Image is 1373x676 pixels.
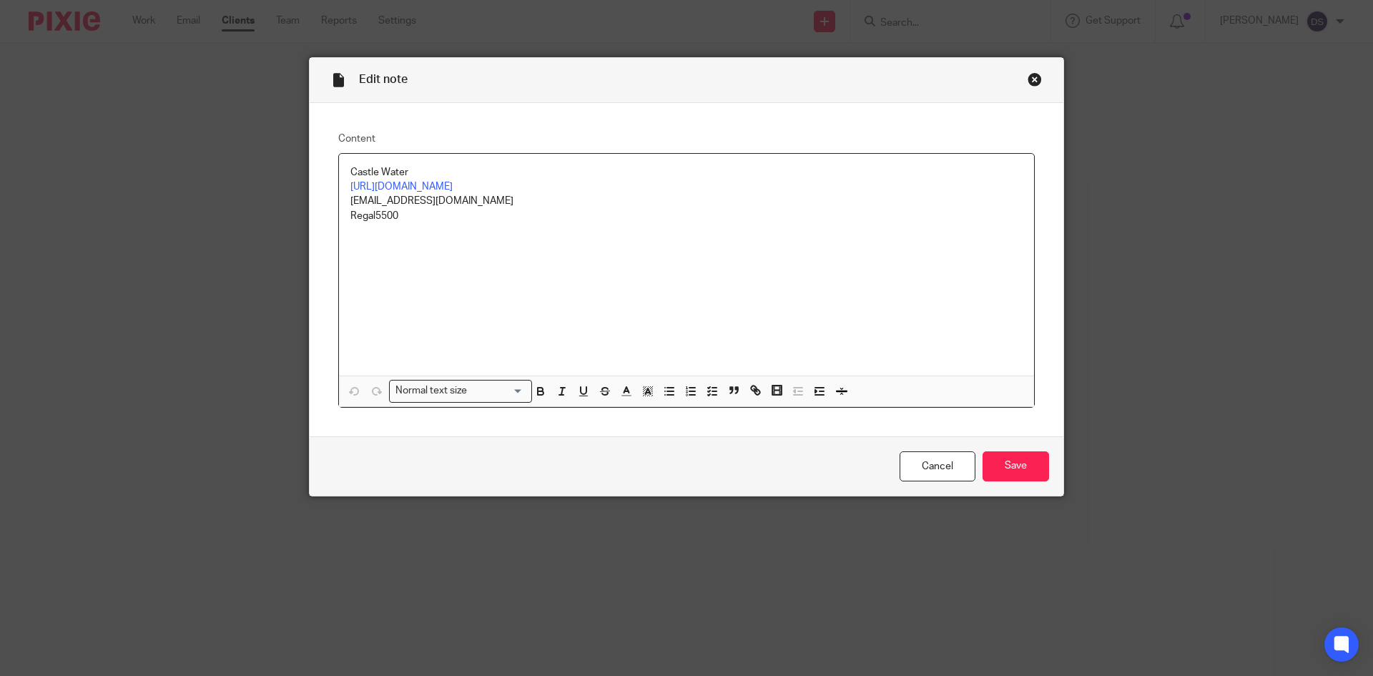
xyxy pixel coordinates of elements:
[1028,72,1042,87] div: Close this dialog window
[350,194,1023,208] p: [EMAIL_ADDRESS][DOMAIN_NAME]
[983,451,1049,482] input: Save
[359,74,408,85] span: Edit note
[338,132,1035,146] label: Content
[472,383,523,398] input: Search for option
[393,383,471,398] span: Normal text size
[350,182,453,192] a: [URL][DOMAIN_NAME]
[350,209,1023,223] p: Regal5500
[389,380,532,402] div: Search for option
[350,165,1023,180] p: Castle Water
[900,451,975,482] a: Cancel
